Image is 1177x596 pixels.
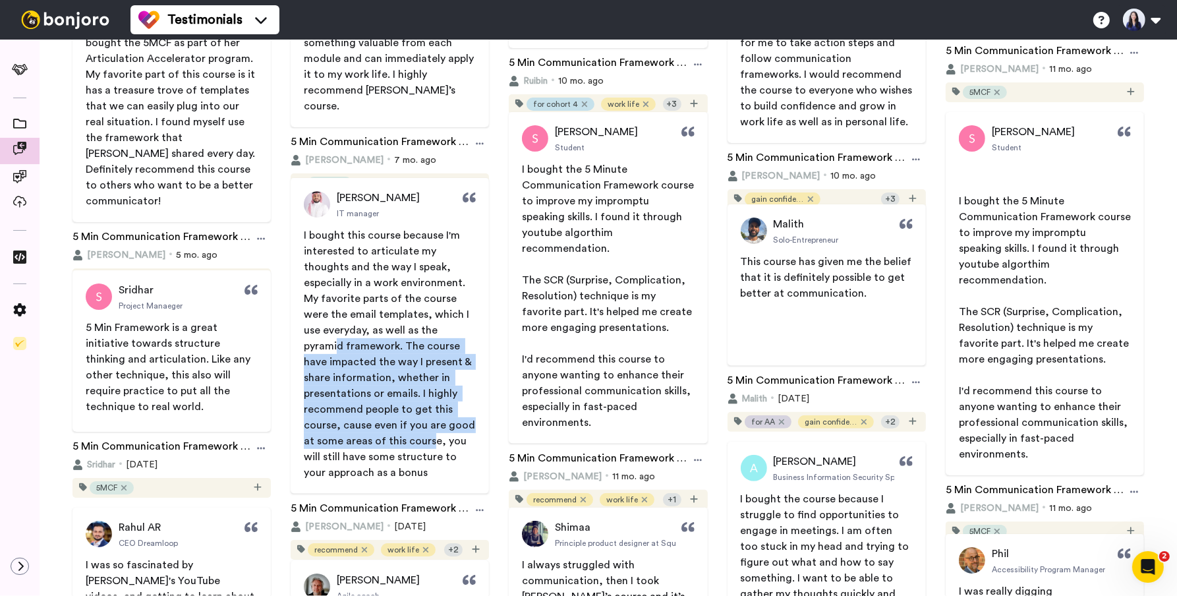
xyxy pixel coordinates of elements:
span: [PERSON_NAME] [992,124,1075,140]
span: [PERSON_NAME] [305,520,384,533]
span: [PERSON_NAME] [305,154,384,167]
div: [DATE] [72,458,271,471]
span: gain confidence [751,194,804,204]
iframe: Intercom live chat [1132,551,1164,583]
span: [PERSON_NAME] [960,63,1039,76]
span: for AA [751,417,775,427]
span: Shimaa [555,520,590,535]
button: [PERSON_NAME] [946,63,1039,76]
button: [PERSON_NAME] [72,249,165,262]
span: [PERSON_NAME] [337,572,420,588]
img: Profile Picture [522,521,548,547]
span: work life [388,545,419,555]
span: Principle product designer at Square [555,538,687,549]
img: Checklist.svg [13,337,26,350]
img: Profile Picture [86,283,112,310]
span: Sridhar [119,282,154,298]
button: [PERSON_NAME] [509,470,602,483]
span: for cohort 4 [533,99,578,109]
span: Student [992,142,1021,153]
img: Profile Picture [959,125,985,152]
span: Student [555,142,585,153]
div: + 2 [444,543,463,556]
span: [PERSON_NAME] [87,249,165,262]
a: 5 Min Communication Framework Testimonial [728,150,907,169]
a: 5 Min Communication Framework Testimonial [72,229,252,249]
span: Ruibin [523,74,548,88]
span: recommend [533,494,577,505]
a: 5 Min Communication Framework Testimonial [509,55,688,74]
span: work life [608,99,639,109]
div: [DATE] [291,520,489,533]
img: Profile Picture [304,191,330,218]
a: 5 Min Communication Framework Testimonial [728,372,907,392]
img: Profile Picture [959,547,985,574]
span: [PERSON_NAME] [774,454,857,469]
span: This course has given me the belief that it is definitely possible to get better at communication. [741,256,915,299]
span: IT manager [337,208,379,219]
span: Testimonials [167,11,243,29]
span: CEO Dreamloop [119,538,178,549]
span: gain confidence [805,417,857,427]
span: The SCR (Surprise, Complication, Resolution) technique is my favorite part. It's helped me create... [959,307,1132,365]
img: Profile Picture [86,521,112,547]
a: 5 Min Communication Framework Testimonial [291,134,470,154]
div: 11 mo. ago [946,63,1144,76]
div: 10 mo. ago [509,74,707,88]
span: Solo-Entrepreneur [774,235,839,245]
div: 10 mo. ago [728,169,926,183]
div: [DATE] [728,392,926,405]
span: I bought this course because I'm interested to articulate my thoughts and the way I speak, especi... [304,230,478,478]
div: + 1 [663,493,681,506]
div: 11 mo. ago [509,470,707,483]
span: [PERSON_NAME] [523,470,602,483]
div: 11 mo. ago [946,502,1144,515]
div: 7 mo. ago [291,154,489,167]
button: Malith [728,392,768,405]
span: I bought the 5 Minute Communication Framework course to improve my impromptu speaking skills. I f... [959,196,1134,285]
span: [PERSON_NAME] [555,124,638,140]
a: 5 Min Communication Framework Testimonial [72,438,252,458]
span: Malith [774,216,805,232]
span: 2 [1159,551,1170,562]
button: Sridhar [72,458,115,471]
a: 5 Min Communication Framework Testimonial [946,43,1125,63]
span: The SCR (Surprise, Complication, Resolution) technique is my favorite part. It's helped me create... [522,275,695,333]
div: + 3 [881,193,900,206]
div: + 3 [663,98,681,111]
span: 5MCF [969,526,990,537]
span: Project Manaeger [119,301,183,311]
span: Business Information Security Specialist [774,472,922,483]
span: I'd recommend this course to anyone wanting to enhance their professional communication skills, e... [959,386,1130,460]
span: I bought the 5 Minute Communication Framework course to improve my impromptu speaking skills. I f... [522,164,697,254]
span: recommend [314,545,358,555]
span: [PERSON_NAME] [742,169,820,183]
button: [PERSON_NAME] [291,154,384,167]
span: Accessibility Program Manager [992,564,1105,575]
div: + 2 [881,415,900,429]
span: I'd recommend this course to anyone wanting to enhance their professional communication skills, e... [522,354,693,428]
button: [PERSON_NAME] [728,169,820,183]
img: Profile Picture [741,218,767,244]
img: Profile Picture [522,125,548,152]
span: 5MCF [96,483,117,493]
button: [PERSON_NAME] [946,502,1039,515]
span: [PERSON_NAME] [337,190,420,206]
a: 5 Min Communication Framework Testimonial [291,500,470,520]
a: 5 Min Communication Framework Testimonial [946,482,1125,502]
div: 5 mo. ago [72,249,271,262]
span: 5MCF [969,87,990,98]
span: Rahul AR [119,520,161,535]
span: work life [606,494,638,505]
span: [PERSON_NAME] [960,502,1039,515]
button: Ruibin [509,74,548,88]
span: Sridhar [87,458,115,471]
a: 5 Min Communication Framework Testimonial [509,450,688,470]
img: bj-logo-header-white.svg [16,11,115,29]
img: Profile Picture [741,455,767,481]
span: 5 Min Framework is a great initiative towards structure thinking and articulation. Like any other... [86,322,253,412]
button: [PERSON_NAME] [291,520,384,533]
span: Phil [992,546,1009,562]
img: tm-color.svg [138,9,159,30]
span: Malith [742,392,768,405]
